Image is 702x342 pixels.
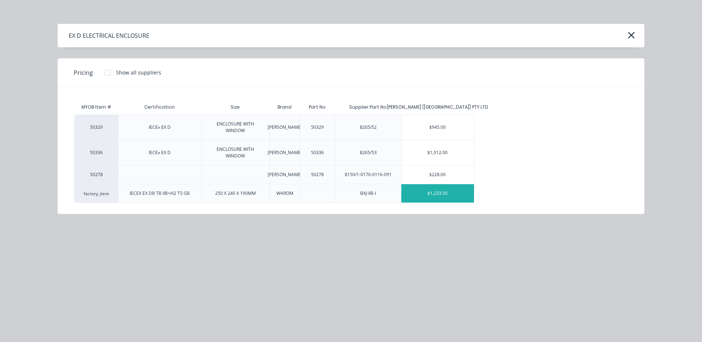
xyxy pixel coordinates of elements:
[360,149,377,156] div: 8265/53
[401,115,474,140] div: $945.00
[345,171,392,178] div: 8150/1-0176-0116-091
[311,171,324,178] div: 50278
[268,124,302,131] div: [PERSON_NAME]
[311,124,324,131] div: 50329
[215,190,256,197] div: 250 X 240 X 190MM
[401,140,474,165] div: $1,012.00
[138,98,181,116] div: Certification
[207,146,264,159] div: ENCLOSURE WITH WINDOW
[149,124,171,131] div: IECEx EX D
[69,31,149,40] div: EX D ELECTRICAL ENCLOSURE
[360,190,376,197] div: BXJ-IIB-I
[207,121,264,134] div: ENCLOSURE WITH WINDOW
[74,140,118,165] div: 50336
[74,114,118,140] div: 50329
[225,98,246,116] div: Size
[74,68,93,77] span: Pricing
[130,190,190,197] div: IECEX EX DB TB IIB+H2 T5 GB
[149,149,171,156] div: IECEx EX D
[116,69,161,76] div: Show all suppliers
[272,98,297,116] div: Brand
[268,149,302,156] div: [PERSON_NAME]
[74,165,118,184] div: 50278
[343,98,392,116] div: Supplier Part No
[401,165,474,184] div: $228.00
[276,190,293,197] div: WAROM
[360,124,377,131] div: 8265/52
[74,100,118,114] div: MYOB Item #
[311,149,324,156] div: 50336
[74,184,118,203] div: factory_item
[303,98,332,116] div: Part No
[401,184,474,203] div: $1,233.50
[268,171,302,178] div: [PERSON_NAME]
[387,104,488,110] div: [PERSON_NAME] ([GEOGRAPHIC_DATA]) PTY LTD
